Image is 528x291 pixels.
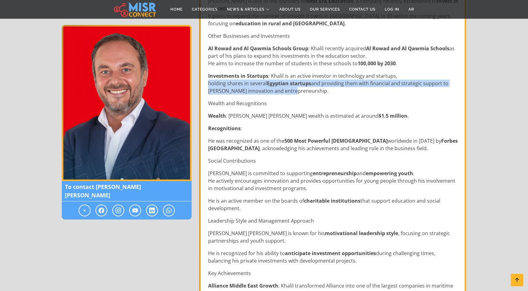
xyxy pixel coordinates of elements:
p: He was recognized as one of the worldwide in [DATE] by , acknowledging his achievements and leadi... [208,137,458,152]
p: Wealth and Recognitions [208,100,458,107]
p: Social Contributions [208,157,458,165]
p: : Khalil is an active investor in technology and startups, holding shares in several and providin... [208,72,458,95]
p: [PERSON_NAME] [PERSON_NAME] is known for his , focusing on strategic partnerships and youth support. [208,229,458,244]
strong: Alliance Middle East Growth [208,282,278,289]
p: [PERSON_NAME] is committed to supporting and . He actively encourages innovation and provides opp... [208,170,458,192]
p: Key Achievements [208,269,458,277]
a: Contact Us [345,3,380,15]
strong: Investments in Startups [208,72,268,79]
strong: 100,000 by 2030 [358,60,396,67]
strong: entrepreneurship [313,170,357,177]
strong: Al Rowad and Al Qawmia Schools [366,45,449,52]
a: About Us [275,3,305,15]
strong: motivational leadership style [325,230,398,237]
strong: charitable institutions [304,197,360,204]
img: main.misr_connect [114,2,156,17]
a: News & Articles [222,3,275,15]
strong: $1.5 million [379,112,408,119]
p: He is recognized for his ability to during challenging times, balancing his private investments w... [208,249,458,264]
p: : Khalil recently acquired as part of his plans to expand his investments in the education sector... [208,45,458,67]
p: Leadership Style and Management Approach [208,217,458,224]
a: Categories [187,3,222,15]
strong: 500 Most Powerful [DEMOGRAPHIC_DATA] [284,137,388,144]
a: Home [166,3,187,15]
strong: Wealth [208,112,226,119]
span: To contact [PERSON_NAME] [PERSON_NAME] [62,181,192,201]
span: News & Articles [227,7,264,12]
strong: Recognitions [208,125,241,132]
strong: education in rural and [GEOGRAPHIC_DATA] [236,20,345,27]
img: Ahmed Tarek Khalil [62,25,192,181]
a: Our Services [305,3,345,15]
p: : [208,125,458,132]
strong: Egyptian startups [267,80,311,87]
strong: anticipate investment opportunities [285,250,376,257]
p: Other Businesses and Investments [208,32,458,40]
p: : [PERSON_NAME] [PERSON_NAME] wealth is estimated at around . [208,112,458,120]
strong: empowering youth [366,170,413,177]
strong: Al Rowad and Al Qawmia Schools Group [208,45,308,52]
a: Log in [380,3,404,15]
strong: Forbes [GEOGRAPHIC_DATA] [208,137,458,152]
a: AR [404,3,419,15]
p: He is an active member on the boards of that support education and social development. [208,197,458,212]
